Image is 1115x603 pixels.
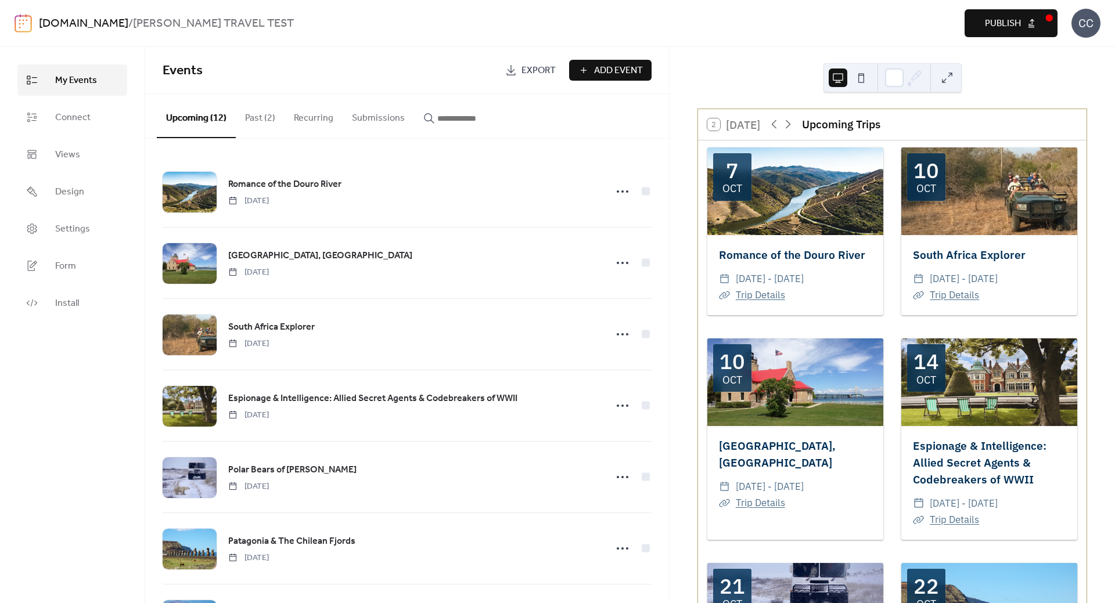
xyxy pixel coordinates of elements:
[228,248,412,263] a: [GEOGRAPHIC_DATA], [GEOGRAPHIC_DATA]
[719,478,730,495] div: ​
[720,351,745,372] div: 10
[55,185,84,199] span: Design
[55,222,90,236] span: Settings
[17,64,127,96] a: My Events
[930,495,998,512] span: [DATE] - [DATE]
[55,297,79,310] span: Install
[133,13,294,35] b: [PERSON_NAME] TRAVEL TEST
[17,139,127,170] a: Views
[722,375,742,385] div: Oct
[802,116,880,133] div: Upcoming Trips
[228,552,269,564] span: [DATE]
[15,14,32,33] img: logo
[228,320,315,334] span: South Africa Explorer
[726,160,739,181] div: 7
[985,17,1021,31] span: Publish
[228,391,517,406] a: Espionage & Intelligence: Allied Secret Agents & Codebreakers of WWII
[913,511,924,528] div: ​
[722,183,742,194] div: Oct
[228,463,357,477] span: Polar Bears of [PERSON_NAME]
[736,270,804,287] span: [DATE] - [DATE]
[719,287,730,304] div: ​
[228,338,269,350] span: [DATE]
[39,13,128,35] a: [DOMAIN_NAME]
[569,60,652,81] button: Add Event
[157,94,236,138] button: Upcoming (12)
[163,58,203,84] span: Events
[736,496,785,509] a: Trip Details
[736,288,785,301] a: Trip Details
[497,60,564,81] a: Export
[128,13,133,35] b: /
[228,178,341,192] span: Romance of the Douro River
[1071,9,1100,38] div: CC
[55,111,91,125] span: Connect
[17,250,127,281] a: Form
[228,320,315,335] a: South Africa Explorer
[55,74,97,88] span: My Events
[930,270,998,287] span: [DATE] - [DATE]
[228,249,412,263] span: [GEOGRAPHIC_DATA], [GEOGRAPHIC_DATA]
[913,576,939,597] div: 22
[17,213,127,244] a: Settings
[228,481,269,493] span: [DATE]
[913,495,924,512] div: ​
[913,438,1046,486] a: Espionage & Intelligence: Allied Secret Agents & Codebreakers of WWII
[521,64,556,78] span: Export
[343,94,414,137] button: Submissions
[228,177,341,192] a: Romance of the Douro River
[228,534,355,549] a: Patagonia & The Chilean Fjords
[913,270,924,287] div: ​
[913,160,939,181] div: 10
[228,392,517,406] span: Espionage & Intelligence: Allied Secret Agents & Codebreakers of WWII
[916,375,936,385] div: Oct
[930,513,979,526] a: Trip Details
[228,463,357,478] a: Polar Bears of [PERSON_NAME]
[719,247,865,262] a: Romance of the Douro River
[913,351,939,372] div: 14
[719,494,730,511] div: ​
[965,9,1058,37] button: Publish
[285,94,343,137] button: Recurring
[236,94,285,137] button: Past (2)
[228,195,269,207] span: [DATE]
[228,535,355,548] span: Patagonia & The Chilean Fjords
[55,148,80,162] span: Views
[913,247,1026,262] a: South Africa Explorer
[916,183,936,194] div: Oct
[913,287,924,304] div: ​
[736,478,804,495] span: [DATE] - [DATE]
[719,438,836,470] a: [GEOGRAPHIC_DATA], [GEOGRAPHIC_DATA]
[720,576,745,597] div: 21
[55,259,76,273] span: Form
[17,287,127,319] a: Install
[17,176,127,207] a: Design
[594,64,643,78] span: Add Event
[228,409,269,421] span: [DATE]
[17,102,127,133] a: Connect
[228,266,269,279] span: [DATE]
[719,270,730,287] div: ​
[930,288,979,301] a: Trip Details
